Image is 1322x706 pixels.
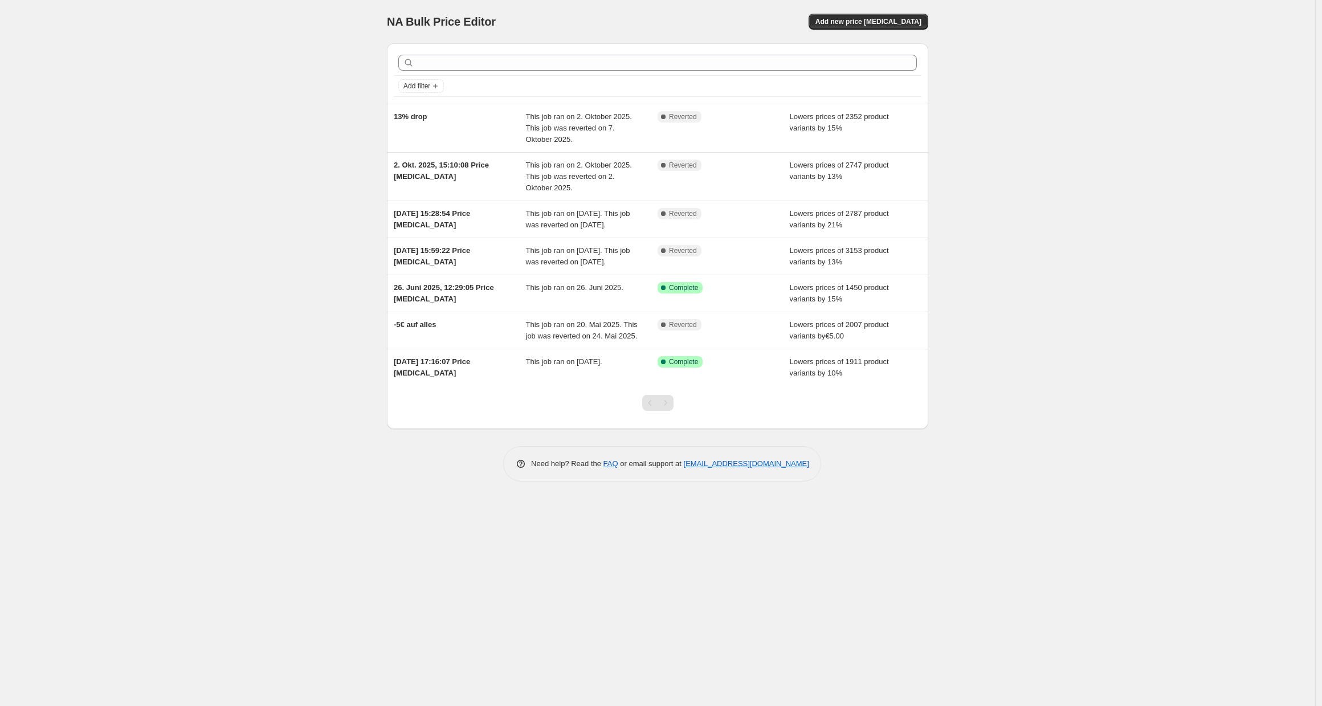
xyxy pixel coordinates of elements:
[618,459,684,468] span: or email support at
[394,283,494,303] span: 26. Juni 2025, 12:29:05 Price [MEDICAL_DATA]
[790,246,889,266] span: Lowers prices of 3153 product variants by 13%
[394,320,436,329] span: -5€ auf alles
[669,283,698,292] span: Complete
[790,161,889,181] span: Lowers prices of 2747 product variants by 13%
[394,161,489,181] span: 2. Okt. 2025, 15:10:08 Price [MEDICAL_DATA]
[790,283,889,303] span: Lowers prices of 1450 product variants by 15%
[790,357,889,377] span: Lowers prices of 1911 product variants by 10%
[790,209,889,229] span: Lowers prices of 2787 product variants by 21%
[790,320,889,340] span: Lowers prices of 2007 product variants by
[669,320,697,329] span: Reverted
[825,332,844,340] span: €5.00
[398,79,444,93] button: Add filter
[669,209,697,218] span: Reverted
[526,112,632,144] span: This job ran on 2. Oktober 2025. This job was reverted on 7. Oktober 2025.
[394,357,470,377] span: [DATE] 17:16:07 Price [MEDICAL_DATA]
[394,246,470,266] span: [DATE] 15:59:22 Price [MEDICAL_DATA]
[684,459,809,468] a: [EMAIL_ADDRESS][DOMAIN_NAME]
[394,112,427,121] span: 13% drop
[526,283,623,292] span: This job ran on 26. Juni 2025.
[403,81,430,91] span: Add filter
[669,357,698,366] span: Complete
[394,209,470,229] span: [DATE] 15:28:54 Price [MEDICAL_DATA]
[669,246,697,255] span: Reverted
[642,395,674,411] nav: Pagination
[809,14,928,30] button: Add new price [MEDICAL_DATA]
[531,459,603,468] span: Need help? Read the
[526,209,630,229] span: This job ran on [DATE]. This job was reverted on [DATE].
[526,357,602,366] span: This job ran on [DATE].
[387,15,496,28] span: NA Bulk Price Editor
[669,112,697,121] span: Reverted
[815,17,921,26] span: Add new price [MEDICAL_DATA]
[526,246,630,266] span: This job ran on [DATE]. This job was reverted on [DATE].
[526,320,638,340] span: This job ran on 20. Mai 2025. This job was reverted on 24. Mai 2025.
[526,161,632,192] span: This job ran on 2. Oktober 2025. This job was reverted on 2. Oktober 2025.
[669,161,697,170] span: Reverted
[603,459,618,468] a: FAQ
[790,112,889,132] span: Lowers prices of 2352 product variants by 15%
